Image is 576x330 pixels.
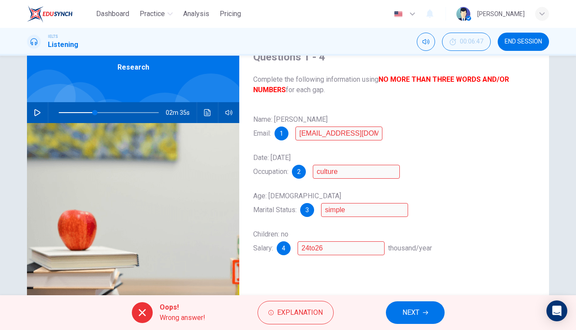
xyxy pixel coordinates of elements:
img: Profile picture [456,7,470,21]
button: Pricing [216,6,244,22]
input: single [321,203,408,217]
div: [PERSON_NAME] [477,9,525,19]
span: 02m 35s [166,102,197,123]
span: 2 [297,169,301,175]
span: Practice [140,9,165,19]
div: Hide [442,33,491,51]
span: Complete the following information using for each gap. [253,74,535,95]
button: 00:06:47 [442,33,491,51]
b: NO MORE THAN THREE WORDS AND/OR NUMBERS [253,75,509,94]
span: 1 [280,130,283,137]
div: Open Intercom Messenger [546,300,567,321]
span: Children: no Salary: [253,230,288,252]
a: EduSynch logo [27,5,93,23]
span: Date: [DATE] Occupation: [253,153,291,176]
img: en [393,11,404,17]
button: Analysis [180,6,213,22]
button: Practice [136,6,176,22]
span: Age: [DEMOGRAPHIC_DATA] Marital Status: [253,192,341,214]
input: wglass@email.com [295,127,382,140]
input: 24-36; 24 - 36; 24 to 36; [298,241,385,255]
div: Mute [417,33,435,51]
input: civil servant [313,165,400,179]
h4: Questions 1 - 4 [253,50,535,64]
img: EduSynch logo [27,5,73,23]
button: Explanation [258,301,334,324]
span: END SESSION [505,38,542,45]
span: Research [117,62,149,73]
button: END SESSION [498,33,549,51]
span: 00:06:47 [460,38,483,45]
span: 4 [282,245,285,251]
span: 3 [305,207,309,213]
span: Oops! [160,302,205,313]
span: Wrong answer! [160,313,205,323]
span: IELTS [48,33,58,40]
button: Dashboard [93,6,133,22]
span: Dashboard [96,9,129,19]
button: NEXT [386,301,445,324]
span: NEXT [402,307,419,319]
span: Analysis [183,9,209,19]
span: thousand/year [388,244,432,252]
span: Pricing [220,9,241,19]
span: Name: [PERSON_NAME] Email: [253,115,328,137]
h1: Listening [48,40,78,50]
span: Explanation [277,307,323,319]
button: Click to see the audio transcription [201,102,214,123]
